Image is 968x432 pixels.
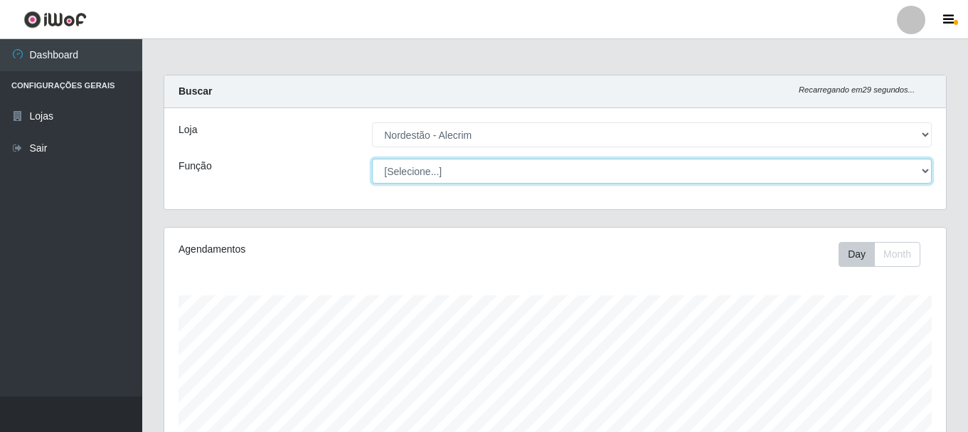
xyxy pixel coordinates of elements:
[874,242,920,267] button: Month
[839,242,920,267] div: First group
[839,242,932,267] div: Toolbar with button groups
[179,242,480,257] div: Agendamentos
[23,11,87,28] img: CoreUI Logo
[179,85,212,97] strong: Buscar
[179,159,212,174] label: Função
[839,242,875,267] button: Day
[799,85,915,94] i: Recarregando em 29 segundos...
[179,122,197,137] label: Loja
